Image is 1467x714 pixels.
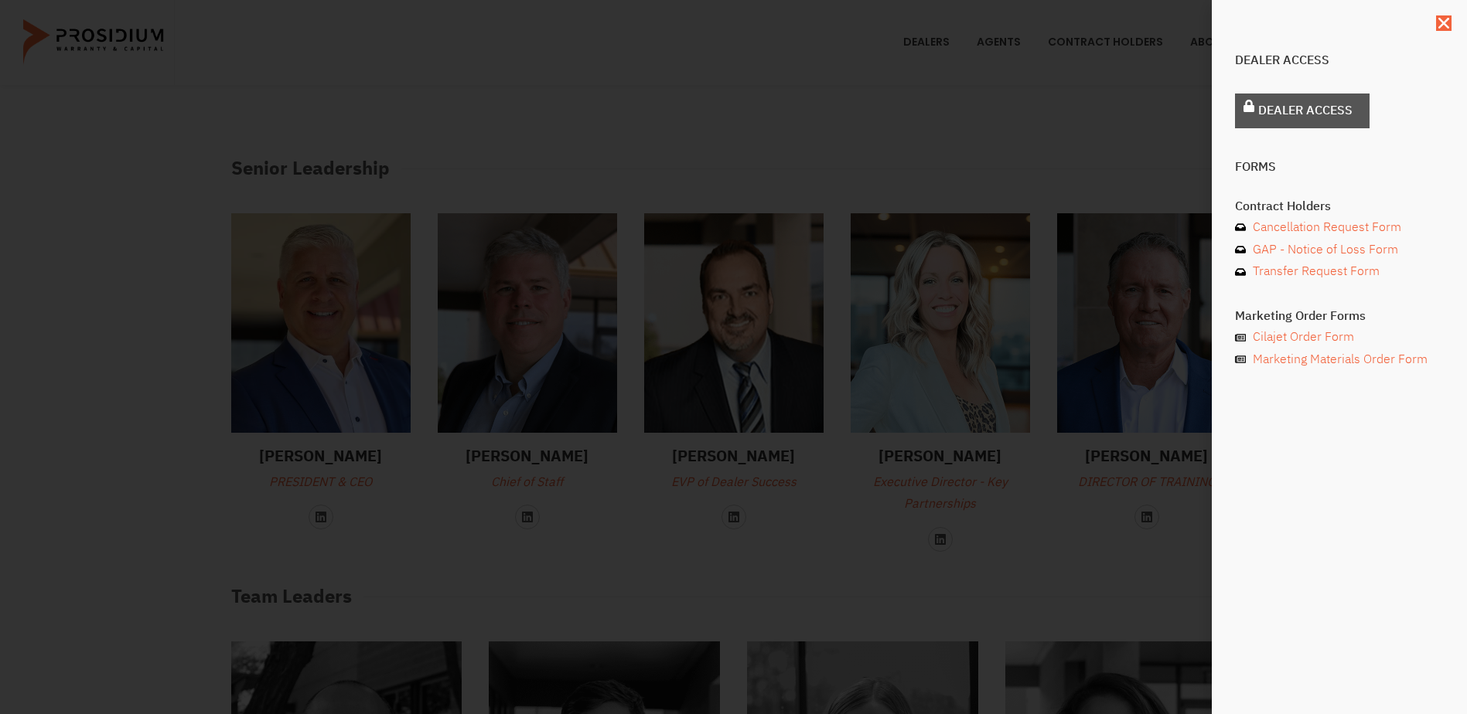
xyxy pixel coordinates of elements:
[1235,310,1444,322] h4: Marketing Order Forms
[1249,348,1428,371] span: Marketing Materials Order Form
[1235,260,1444,283] a: Transfer Request Form
[1249,260,1380,283] span: Transfer Request Form
[1235,200,1444,212] h4: Contract Holders
[1249,239,1398,261] span: GAP - Notice of Loss Form
[1249,326,1354,348] span: Cilajet Order Form
[1235,239,1444,261] a: GAP - Notice of Loss Form
[1235,161,1444,173] h4: Forms
[1249,216,1401,239] span: Cancellation Request Form
[1235,54,1444,66] h4: Dealer Access
[1258,100,1353,122] span: Dealer Access
[1235,93,1370,128] a: Dealer Access
[1235,348,1444,371] a: Marketing Materials Order Form
[1235,326,1444,348] a: Cilajet Order Form
[1235,216,1444,239] a: Cancellation Request Form
[1436,15,1452,31] a: Close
